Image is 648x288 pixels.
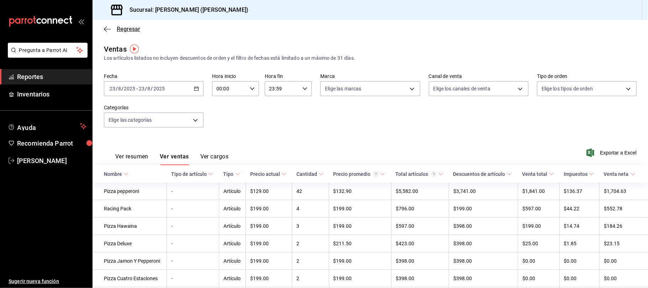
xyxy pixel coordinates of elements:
[296,171,323,177] span: Cantidad
[115,153,228,165] div: navigation tabs
[246,218,292,235] td: $199.00
[246,270,292,287] td: $199.00
[453,171,512,177] span: Descuentos de artículo
[145,86,147,91] span: /
[130,44,139,53] img: Tooltip marker
[449,183,518,200] td: $3,741.00
[518,235,560,252] td: $25.00
[219,183,246,200] td: Artículo
[320,74,420,79] label: Marca
[153,86,165,91] input: ----
[160,153,189,165] button: Ver ventas
[559,270,599,287] td: $0.00
[93,218,167,235] td: Pizza Hawaina
[17,156,86,166] span: [PERSON_NAME]
[391,235,449,252] td: $423.00
[433,85,490,92] span: Elige los canales de venta
[600,200,648,218] td: $552.78
[391,200,449,218] td: $796.00
[17,138,86,148] span: Recomienda Parrot
[93,252,167,270] td: Pizza Jamon Y Pepperoni
[449,252,518,270] td: $398.00
[518,200,560,218] td: $597.00
[118,86,121,91] input: --
[518,183,560,200] td: $1,841.00
[522,171,548,177] div: Venta total
[167,200,219,218] td: -
[449,200,518,218] td: $199.00
[329,218,391,235] td: $199.00
[147,86,151,91] input: --
[219,270,246,287] td: Artículo
[296,171,317,177] div: Cantidad
[449,235,518,252] td: $398.00
[564,171,594,177] span: Impuestos
[522,171,554,177] span: Venta total
[329,200,391,218] td: $199.00
[559,252,599,270] td: $0.00
[171,171,213,177] span: Tipo de artículo
[124,6,248,14] h3: Sucursal: [PERSON_NAME] ([PERSON_NAME])
[136,86,138,91] span: -
[109,116,152,124] span: Elige las categorías
[246,252,292,270] td: $199.00
[292,183,329,200] td: 42
[104,171,122,177] div: Nombre
[391,252,449,270] td: $398.00
[17,122,77,131] span: Ayuda
[104,74,204,79] label: Fecha
[17,89,86,99] span: Inventarios
[9,278,86,285] span: Sugerir nueva función
[78,19,84,24] button: open_drawer_menu
[329,183,391,200] td: $132.90
[429,74,528,79] label: Canal de venta
[246,235,292,252] td: $199.00
[292,235,329,252] td: 2
[333,171,385,177] span: Precio promedio
[588,148,637,157] button: Exportar a Excel
[333,171,379,177] div: Precio promedio
[246,200,292,218] td: $199.00
[104,44,127,54] div: Ventas
[5,52,88,59] a: Pregunta a Parrot AI
[93,200,167,218] td: Racing Pack
[542,85,593,92] span: Elige los tipos de orden
[17,72,86,82] span: Reportes
[559,200,599,218] td: $44.22
[104,54,637,62] div: Los artículos listados no incluyen descuentos de orden y el filtro de fechas está limitado a un m...
[104,105,204,110] label: Categorías
[93,235,167,252] td: Pizza Deluxe
[559,183,599,200] td: $136.37
[600,252,648,270] td: $0.00
[19,47,77,54] span: Pregunta a Parrot AI
[93,183,167,200] td: Pizza pepperoni
[559,218,599,235] td: $14.74
[109,86,116,91] input: --
[396,171,437,177] div: Total artículos
[265,74,312,79] label: Hora fin
[537,74,637,79] label: Tipo de orden
[292,252,329,270] td: 2
[449,270,518,287] td: $398.00
[212,74,259,79] label: Hora inicio
[396,171,443,177] span: Total artículos
[104,26,140,32] button: Regresar
[518,270,560,287] td: $0.00
[219,235,246,252] td: Artículo
[115,153,148,165] button: Ver resumen
[564,171,588,177] div: Impuestos
[167,252,219,270] td: -
[123,86,136,91] input: ----
[600,183,648,200] td: $1,704.63
[250,171,286,177] span: Precio actual
[604,171,629,177] div: Venta neta
[431,172,437,177] svg: El total artículos considera cambios de precios en los artículos así como costos adicionales por ...
[121,86,123,91] span: /
[171,171,207,177] div: Tipo de artículo
[219,252,246,270] td: Artículo
[200,153,229,165] button: Ver cargos
[223,171,240,177] span: Tipo
[600,235,648,252] td: $23.15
